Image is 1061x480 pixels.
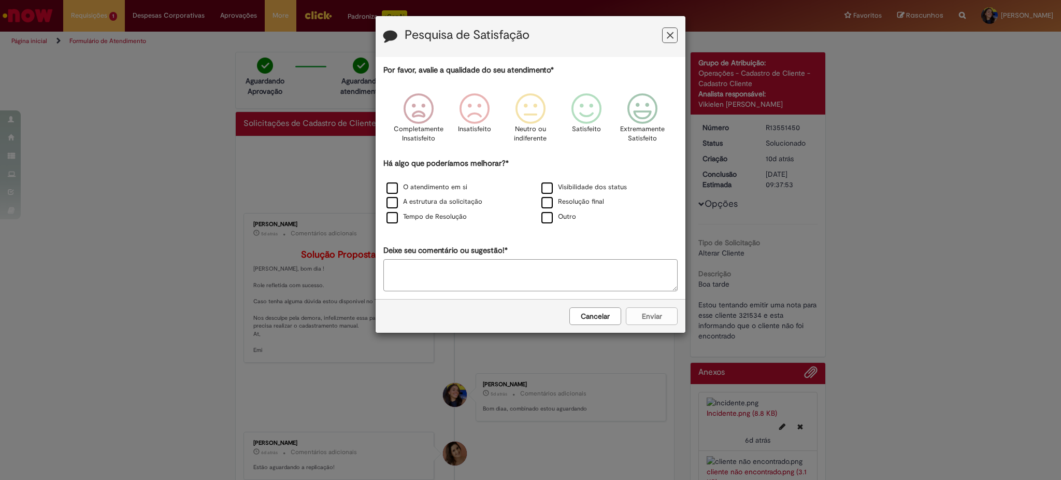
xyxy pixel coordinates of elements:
label: A estrutura da solicitação [386,197,482,207]
div: Extremamente Satisfeito [616,86,669,157]
p: Satisfeito [572,124,601,134]
p: Completamente Insatisfeito [394,124,443,144]
div: Insatisfeito [448,86,501,157]
label: Deixe seu comentário ou sugestão!* [383,245,508,256]
button: Cancelar [569,307,621,325]
div: Completamente Insatisfeito [392,86,445,157]
label: Outro [541,212,576,222]
label: Pesquisa de Satisfação [405,29,529,42]
div: Há algo que poderíamos melhorar?* [383,158,678,225]
label: Tempo de Resolução [386,212,467,222]
div: Satisfeito [560,86,613,157]
label: O atendimento em si [386,182,467,192]
label: Visibilidade dos status [541,182,627,192]
label: Resolução final [541,197,604,207]
label: Por favor, avalie a qualidade do seu atendimento* [383,65,554,76]
p: Extremamente Satisfeito [620,124,665,144]
p: Insatisfeito [458,124,491,134]
p: Neutro ou indiferente [512,124,549,144]
div: Neutro ou indiferente [504,86,557,157]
